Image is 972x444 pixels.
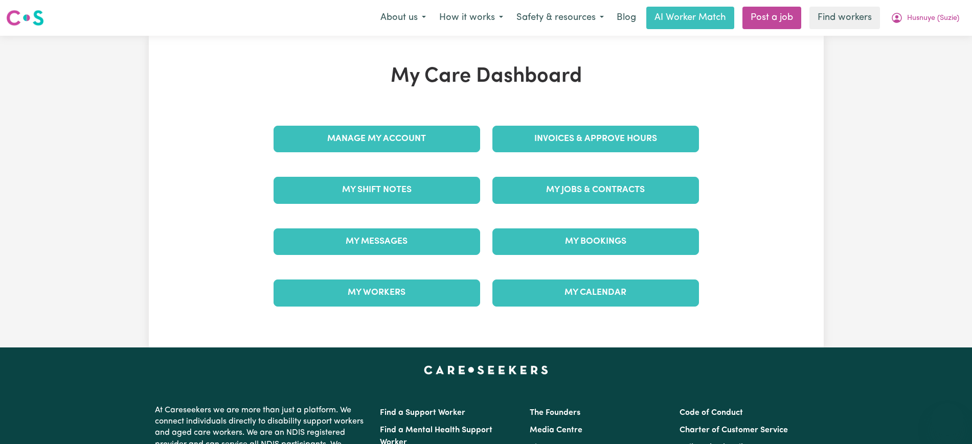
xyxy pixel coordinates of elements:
[809,7,880,29] a: Find workers
[530,409,580,417] a: The Founders
[530,426,582,434] a: Media Centre
[646,7,734,29] a: AI Worker Match
[267,64,705,89] h1: My Care Dashboard
[742,7,801,29] a: Post a job
[6,9,44,27] img: Careseekers logo
[884,7,966,29] button: My Account
[274,228,480,255] a: My Messages
[274,279,480,306] a: My Workers
[680,409,743,417] a: Code of Conduct
[374,7,433,29] button: About us
[510,7,611,29] button: Safety & resources
[492,177,699,203] a: My Jobs & Contracts
[6,6,44,30] a: Careseekers logo
[380,409,465,417] a: Find a Support Worker
[274,177,480,203] a: My Shift Notes
[274,126,480,152] a: Manage My Account
[424,366,548,374] a: Careseekers home page
[611,7,642,29] a: Blog
[433,7,510,29] button: How it works
[492,279,699,306] a: My Calendar
[492,228,699,255] a: My Bookings
[492,126,699,152] a: Invoices & Approve Hours
[931,403,964,436] iframe: Button to launch messaging window
[680,426,788,434] a: Charter of Customer Service
[907,13,959,24] span: Husnuye (Suzie)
